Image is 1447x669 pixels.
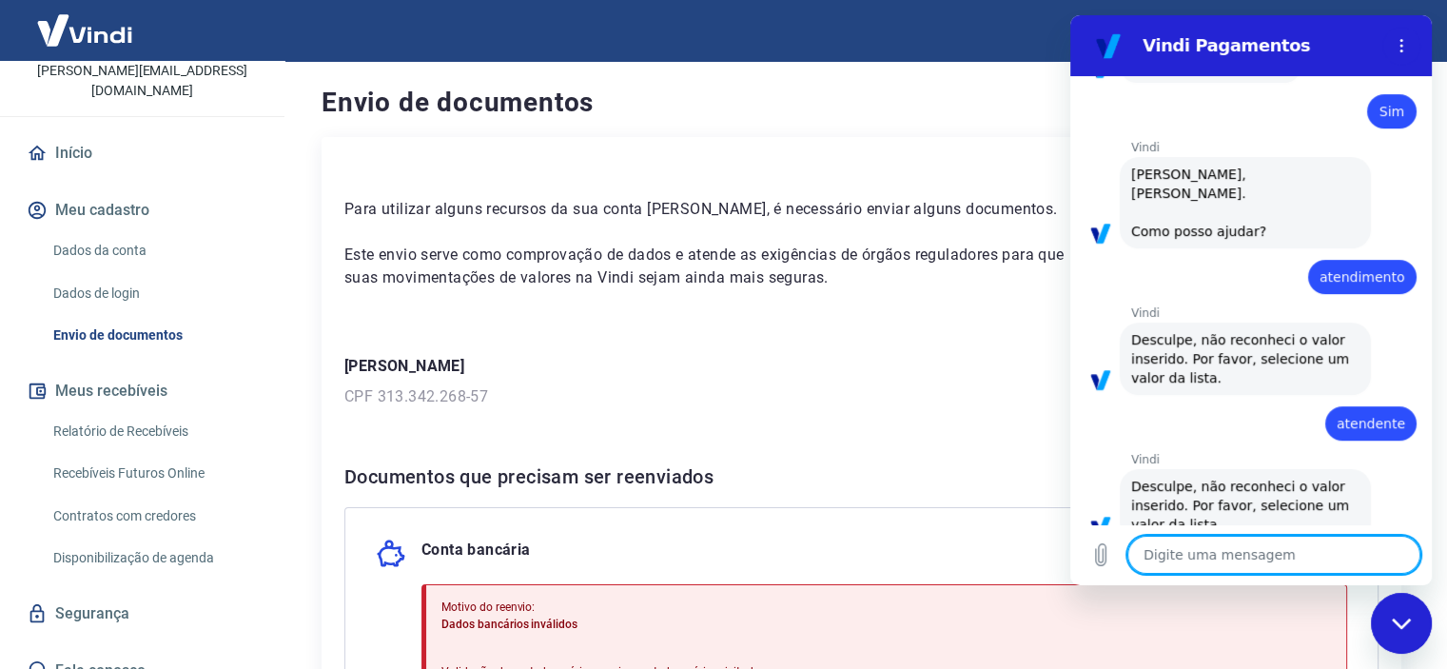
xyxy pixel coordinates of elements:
p: CPF 313.342.268-57 [344,385,1379,408]
a: Dados de login [46,274,262,313]
p: Para utilizar alguns recursos da sua conta [PERSON_NAME], é necessário enviar alguns documentos. [344,198,1067,221]
a: Segurança [23,593,262,635]
a: Relatório de Recebíveis [46,412,262,451]
h6: Documentos que precisam ser reenviados [344,462,1379,492]
span: Dados bancários inválidos [441,618,577,631]
h4: Envio de documentos [322,84,1401,122]
a: Dados da conta [46,231,262,270]
p: [PERSON_NAME] [344,355,1379,378]
img: Vindi [23,1,147,59]
a: Recebíveis Futuros Online [46,454,262,493]
a: Envio de documentos [46,316,262,355]
button: Meu cadastro [23,189,262,231]
p: Conta bancária [421,539,531,569]
p: Este envio serve como comprovação de dados e atende as exigências de órgãos reguladores para que ... [344,244,1067,289]
a: Início [23,132,262,174]
p: Motivo do reenvio: [441,599,760,616]
a: Contratos com credores [46,497,262,536]
iframe: Botão para abrir a janela de mensagens, conversa em andamento [1371,593,1432,654]
p: [PERSON_NAME][EMAIL_ADDRESS][DOMAIN_NAME] [15,61,269,101]
button: Meus recebíveis [23,370,262,412]
button: Sair [1356,13,1424,49]
a: Disponibilização de agenda [46,539,262,578]
iframe: Janela de mensagens [1070,15,1432,585]
img: money_pork.0c50a358b6dafb15dddc3eea48f23780.svg [376,539,406,569]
